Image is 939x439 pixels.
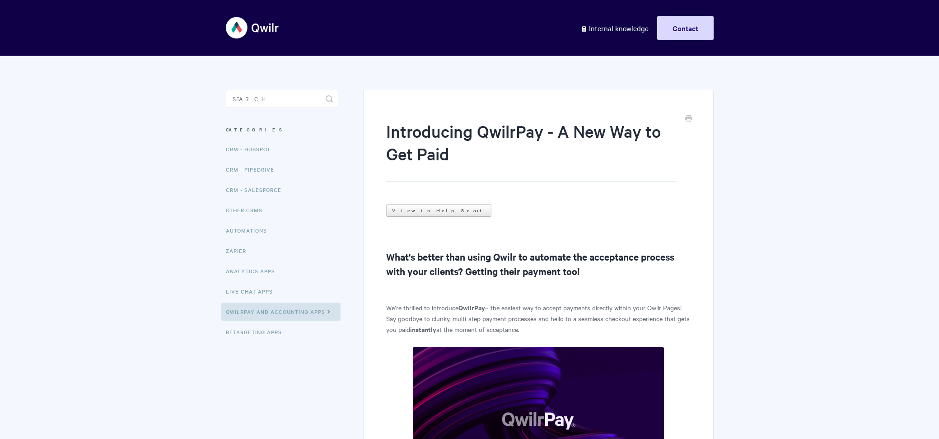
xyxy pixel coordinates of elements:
h3: Categories [226,121,338,138]
a: Print this Article [685,114,692,124]
h2: What's better than using Qwilr to automate the acceptance process with your clients? Getting thei... [386,249,690,278]
a: Automations [226,221,274,239]
a: CRM - HubSpot [226,140,277,158]
a: CRM - Pipedrive [226,160,281,178]
a: Zapier [226,242,253,260]
a: Live Chat Apps [226,282,280,300]
a: Other CRMs [226,201,269,219]
h1: Introducing QwilrPay - A New Way to Get Paid [386,120,677,182]
img: Qwilr Help Center [226,11,280,45]
a: Contact [657,16,714,40]
p: We’re thrilled to introduce – the easiest way to accept payments directly within your Qwilr Pages... [386,302,690,335]
a: View in Help Scout [386,204,491,217]
strong: instantly [410,324,436,334]
strong: QwilrPay [458,303,485,312]
a: Internal knowledge [574,16,655,40]
a: QwilrPay and Accounting Apps [221,303,341,321]
a: Analytics Apps [226,262,282,280]
a: CRM - Salesforce [226,181,288,199]
input: Search [226,90,338,108]
a: Retargeting Apps [226,323,289,341]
